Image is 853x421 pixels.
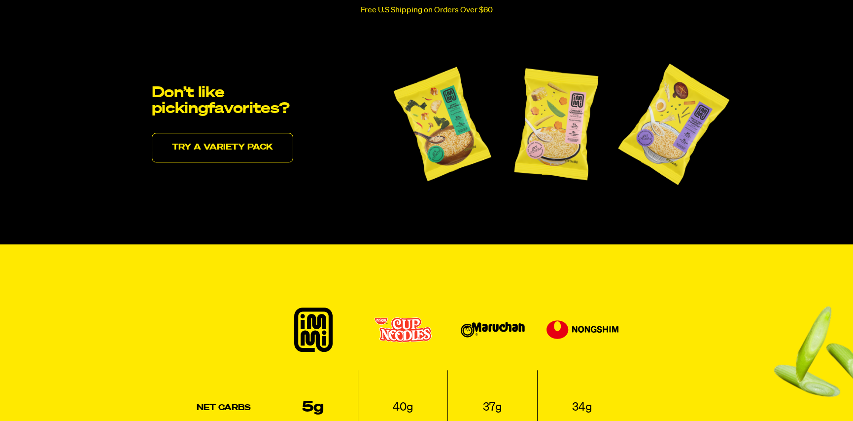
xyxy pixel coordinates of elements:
img: immi Roasted Pork Tonkotsu [614,55,733,193]
img: immi Creamy Chicken [507,53,606,191]
img: Maruchan [461,322,525,338]
h2: Don’t like picking favorites? [152,85,309,117]
img: immi [294,307,333,352]
p: Free U.S Shipping on Orders Over $60 [361,6,493,15]
img: Nongshim [546,320,618,339]
img: Cup Noodles [375,317,432,343]
a: Try a variety pack [152,133,293,162]
img: immi Spicy Red Miso [386,55,499,193]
